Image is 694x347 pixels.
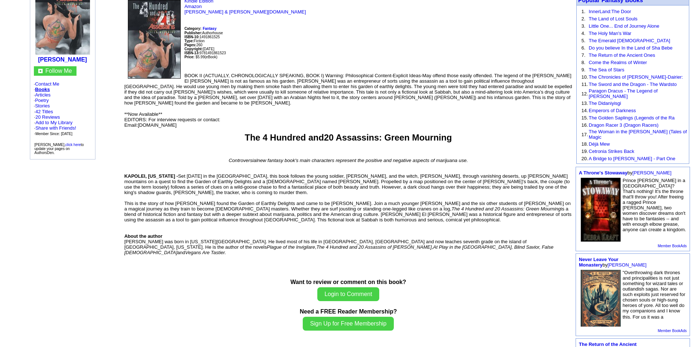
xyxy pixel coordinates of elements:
[581,122,588,128] font: 16.
[124,168,572,261] p: [PERSON_NAME] was born in [US_STATE][GEOGRAPHIC_DATA]. He lived most of his life in [GEOGRAPHIC_D...
[184,51,226,55] font: 9781491861523
[184,9,306,15] a: [PERSON_NAME] & [PERSON_NAME][DOMAIN_NAME]
[623,178,686,232] font: Prince [PERSON_NAME] in a [GEOGRAPHIC_DATA]? That's nothing! It's the throne that'll throw you! A...
[203,27,216,31] b: Fantasy
[581,115,588,121] font: 15.
[124,173,178,179] b: KAPOLEI, [US_STATE] -
[433,244,513,250] i: At Play in the [GEOGRAPHIC_DATA],
[35,114,60,120] a: 20 Reviews
[581,270,621,327] img: 58445.jpg
[589,38,670,43] a: The Emerald [DEMOGRAPHIC_DATA]
[35,120,72,125] a: Add to My Library
[581,82,588,87] font: 11.
[35,92,51,98] a: Articles
[184,27,201,31] b: Category:
[124,244,553,255] i: Blind Savior, False [DEMOGRAPHIC_DATA]
[185,250,226,255] i: Vegans Are Tastier.
[581,60,585,65] font: 8.
[184,47,203,51] font: Copyright:
[581,178,621,242] img: 56987.jpg
[184,55,195,59] b: Price:
[38,56,87,63] a: [PERSON_NAME]
[581,52,585,58] font: 7.
[581,16,585,21] font: 2.
[124,111,220,128] span: **Now Available** EDITORS: For interview requests or contact: Email:
[589,16,638,21] a: The Land of Lost Souls
[257,158,468,163] font: new fantasy book's main characters represent the positive and negative aspects of marijuana use.
[608,262,647,268] a: [PERSON_NAME]
[124,73,572,106] font: BOOK II (ACTUALLY, CHRONOLOGICALLY SPEAKING, BOOK I) Warning: Philosophical Content-Explicit Idea...
[184,51,200,55] b: ISBN-13:
[581,100,588,106] font: 13.
[581,9,585,14] font: 1.
[451,206,561,212] i: The 4 Hundred and 20 Assassins: Green Mourning
[581,141,588,147] font: 18.
[124,233,162,239] b: About the author
[581,45,585,51] font: 6.
[184,35,220,39] font: 1491861525
[303,321,394,327] a: Sign Up for Free Membership
[589,122,658,128] a: Dragon Racer 3 (Dragon Racers)
[589,52,655,58] a: The Return of the Ancient Ones
[589,115,675,121] a: The Golden Saplings (Legends of the Ra
[589,149,634,154] a: Cetronia Strikes Back
[196,55,205,59] font: $5.99
[589,23,659,29] a: Little One... End of Journey Alone
[581,23,585,29] font: 3.
[184,43,196,47] b: Pages:
[34,81,91,137] font: · · · · ·
[35,103,50,109] a: Stories
[581,108,588,113] font: 14.
[245,133,452,142] span: The 4 Hundred and
[581,149,588,154] font: 19.
[589,67,624,72] a: The Sea of Stars
[581,74,588,80] font: 10.
[581,91,588,96] font: 12.
[581,38,585,43] font: 5.
[38,69,43,73] img: gc.jpg
[35,132,72,136] font: Member Since: [DATE]
[579,170,671,176] font: by
[581,156,588,161] font: 20.
[316,244,432,250] i: The 4 Hundred and 20 Assassins of [PERSON_NAME]
[658,244,687,248] a: Member BookAds
[589,141,610,147] a: Déjà Mew
[589,108,636,113] a: Emperors of Darkness
[184,39,194,43] b: Type:
[184,4,202,9] a: Amazon
[579,257,647,268] font: by
[267,244,315,250] i: Plague of the Invigilare
[589,100,621,106] a: The Didaniyisgi
[66,143,81,147] a: click here
[46,68,72,74] a: Follow Me
[589,60,647,65] a: Come the Realms of Winter
[34,120,77,136] font: · · ·
[124,173,570,195] font: , this book follows the young soldier, [PERSON_NAME], and the witch, [PERSON_NAME], through vanis...
[184,31,223,35] font: Authorhouse
[303,317,394,331] button: Sign Up for Free Membership
[589,31,631,36] a: The Holy Man's War
[589,129,687,140] a: The Woman in the [PERSON_NAME] (Tales of Magic
[184,39,204,43] font: Fiction
[203,47,214,51] font: [DATE]
[589,88,658,99] a: Paragon Dracus - The Legend of [PERSON_NAME]
[34,109,77,136] font: · ·
[205,55,217,59] font: (eBook)
[35,109,53,114] a: 42 Titles
[589,156,675,161] a: A Bridge to [PERSON_NAME] - Part One
[138,122,177,128] font: [DOMAIN_NAME]
[632,170,671,176] a: [PERSON_NAME]
[589,74,683,80] a: The Chronicles of [PERSON_NAME]-Dairier:
[35,125,76,131] a: Share with Friends!
[623,270,685,320] font: "Overthrowing dark thrones and principalities is not just something for wizard tales or outlandis...
[581,132,588,137] font: 17.
[35,98,49,103] a: Poetry
[300,308,397,315] b: Need a FREE Reader Membership?
[658,329,687,333] a: Member BookAds
[184,35,200,39] b: ISBN-10:
[317,292,380,297] a: Login to Comment
[589,9,631,14] a: InnerLand:The Door
[324,133,452,142] font: 20 Assassins: Green Mourning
